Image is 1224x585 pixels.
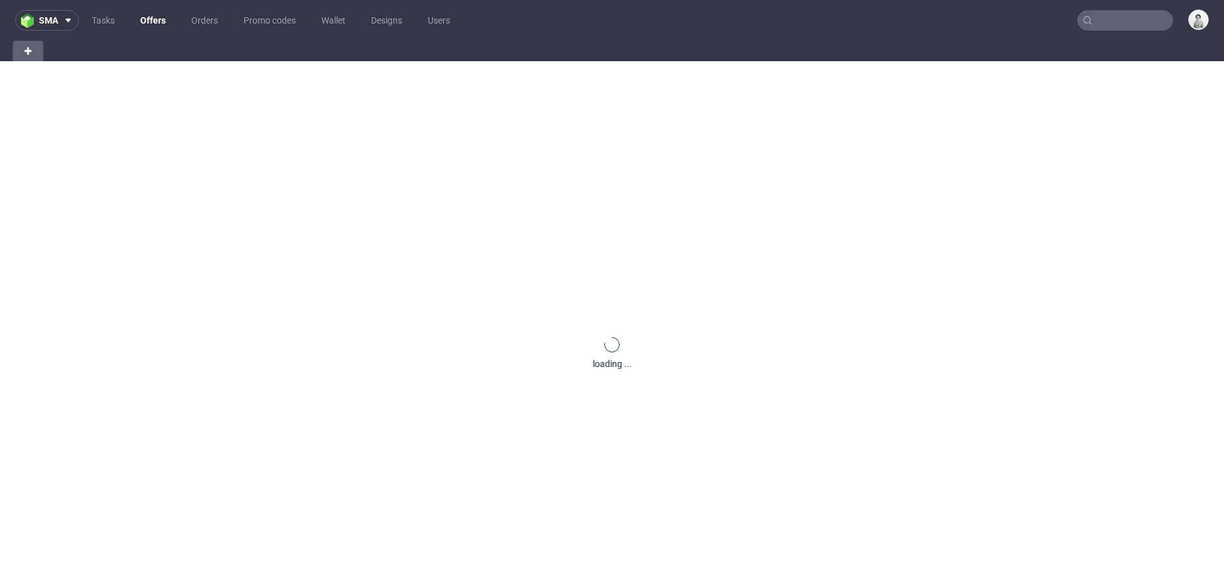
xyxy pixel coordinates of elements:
[236,10,303,31] a: Promo codes
[39,16,58,25] span: sma
[133,10,173,31] a: Offers
[420,10,458,31] a: Users
[314,10,353,31] a: Wallet
[1190,11,1207,29] img: Dudek Mariola
[84,10,122,31] a: Tasks
[593,357,632,370] div: loading ...
[21,13,39,28] img: logo
[15,10,79,31] button: sma
[184,10,226,31] a: Orders
[363,10,410,31] a: Designs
